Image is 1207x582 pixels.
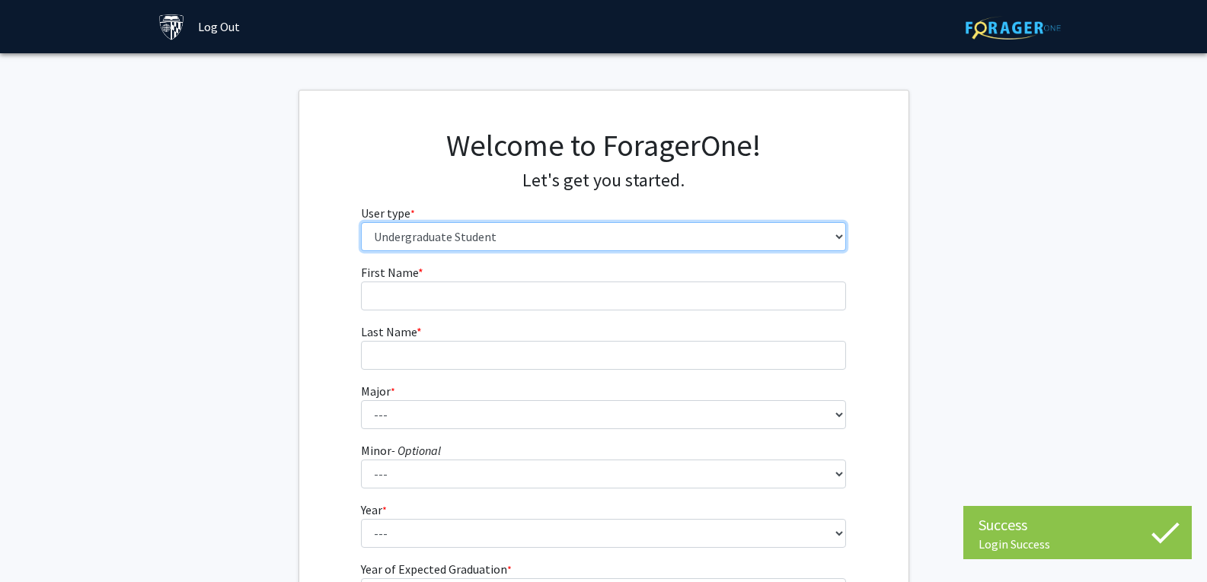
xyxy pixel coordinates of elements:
i: - Optional [391,443,441,458]
label: Major [361,382,395,400]
img: ForagerOne Logo [966,16,1061,40]
label: Year [361,501,387,519]
h1: Welcome to ForagerOne! [361,127,846,164]
span: First Name [361,265,418,280]
span: Last Name [361,324,417,339]
img: Johns Hopkins University Logo [158,14,185,40]
div: Login Success [979,536,1177,552]
h4: Let's get you started. [361,170,846,192]
div: Success [979,514,1177,536]
label: User type [361,204,415,222]
label: Minor [361,441,441,460]
iframe: Chat [11,514,65,571]
label: Year of Expected Graduation [361,560,512,578]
